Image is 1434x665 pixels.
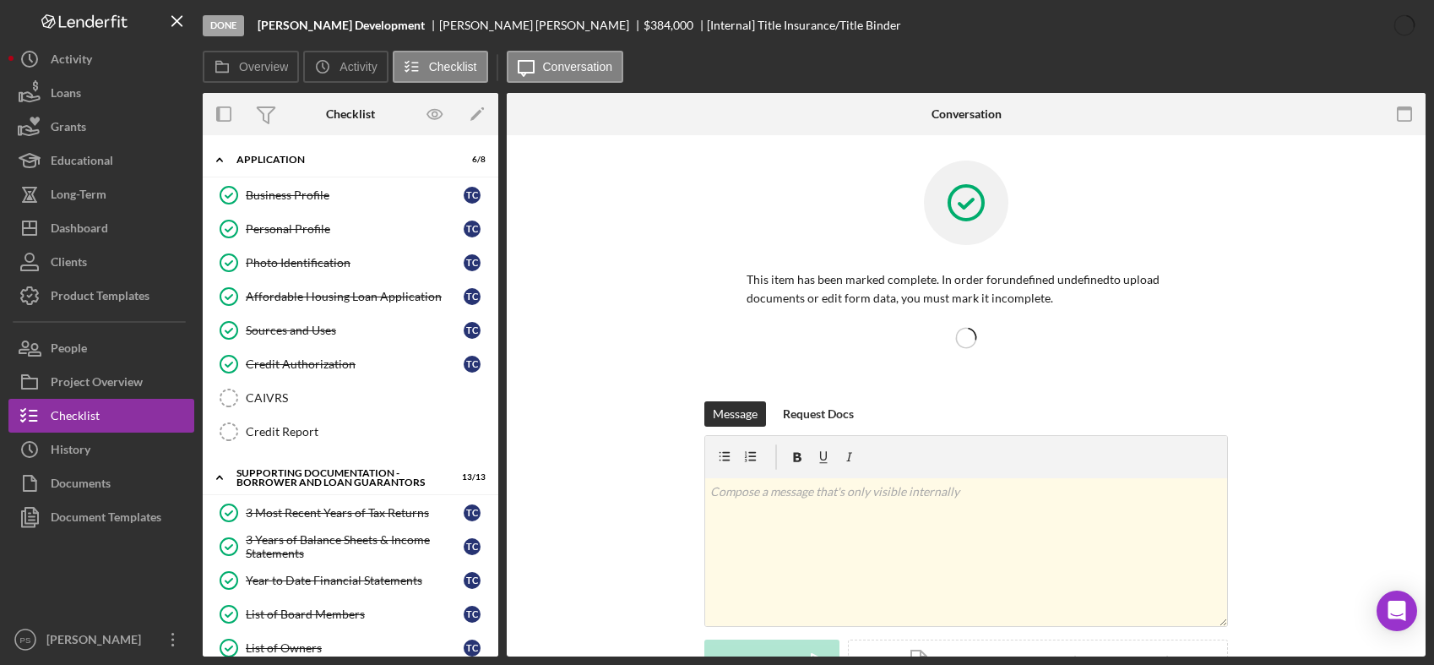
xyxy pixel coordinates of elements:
[20,635,31,645] text: PS
[51,365,143,403] div: Project Overview
[203,15,244,36] div: Done
[51,144,113,182] div: Educational
[51,76,81,114] div: Loans
[211,246,490,280] a: Photo IdentificationTC
[239,60,288,74] label: Overview
[439,19,644,32] div: [PERSON_NAME] [PERSON_NAME]
[339,60,377,74] label: Activity
[464,254,481,271] div: T C
[51,211,108,249] div: Dashboard
[8,76,194,110] button: Loans
[8,399,194,433] button: Checklist
[246,222,464,236] div: Personal Profile
[51,331,87,369] div: People
[464,538,481,555] div: T C
[747,270,1186,308] p: This item has been marked complete. In order for undefined undefined to upload documents or edit ...
[51,433,90,471] div: History
[246,290,464,303] div: Affordable Housing Loan Application
[455,472,486,482] div: 13 / 13
[8,500,194,534] button: Document Templates
[211,415,490,449] a: Credit Report
[211,313,490,347] a: Sources and UsesTC
[203,51,299,83] button: Overview
[51,279,149,317] div: Product Templates
[236,468,443,488] div: Supporting Documentation - Borrower and Loan Guarantors
[8,331,194,365] button: People
[8,433,194,466] button: History
[246,533,464,560] div: 3 Years of Balance Sheets & Income Statements
[429,60,477,74] label: Checklist
[8,177,194,211] button: Long-Term
[464,504,481,521] div: T C
[8,466,194,500] button: Documents
[464,221,481,237] div: T C
[211,280,490,313] a: Affordable Housing Loan ApplicationTC
[455,155,486,165] div: 6 / 8
[707,19,901,32] div: [Internal] Title Insurance/Title Binder
[51,466,111,504] div: Documents
[774,401,862,427] button: Request Docs
[211,347,490,381] a: Credit AuthorizationTC
[8,42,194,76] button: Activity
[246,641,464,655] div: List of Owners
[464,356,481,373] div: T C
[326,107,375,121] div: Checklist
[51,42,92,80] div: Activity
[211,381,490,415] a: CAIVRS
[211,597,490,631] a: List of Board MembersTC
[246,324,464,337] div: Sources and Uses
[543,60,613,74] label: Conversation
[932,107,1002,121] div: Conversation
[51,177,106,215] div: Long-Term
[464,572,481,589] div: T C
[211,631,490,665] a: List of OwnersTC
[464,606,481,623] div: T C
[8,623,194,657] button: PS[PERSON_NAME]
[246,391,489,405] div: CAIVRS
[236,155,443,165] div: Application
[8,365,194,399] button: Project Overview
[51,110,86,148] div: Grants
[258,19,425,32] b: [PERSON_NAME] Development
[211,564,490,597] a: Year to Date Financial StatementsTC
[644,19,693,32] div: $384,000
[246,357,464,371] div: Credit Authorization
[783,401,854,427] div: Request Docs
[246,256,464,270] div: Photo Identification
[507,51,624,83] button: Conversation
[464,322,481,339] div: T C
[246,574,464,587] div: Year to Date Financial Statements
[246,608,464,621] div: List of Board Members
[8,245,194,279] button: Clients
[1377,591,1417,631] div: Open Intercom Messenger
[42,623,152,661] div: [PERSON_NAME]
[704,401,766,427] button: Message
[713,401,758,427] div: Message
[211,530,490,564] a: 3 Years of Balance Sheets & Income StatementsTC
[8,144,194,177] button: Educational
[51,245,87,283] div: Clients
[246,425,489,439] div: Credit Report
[464,187,481,204] div: T C
[211,178,490,212] a: Business ProfileTC
[8,279,194,313] button: Product Templates
[246,188,464,202] div: Business Profile
[8,110,194,144] button: Grants
[464,288,481,305] div: T C
[8,211,194,245] button: Dashboard
[51,399,100,437] div: Checklist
